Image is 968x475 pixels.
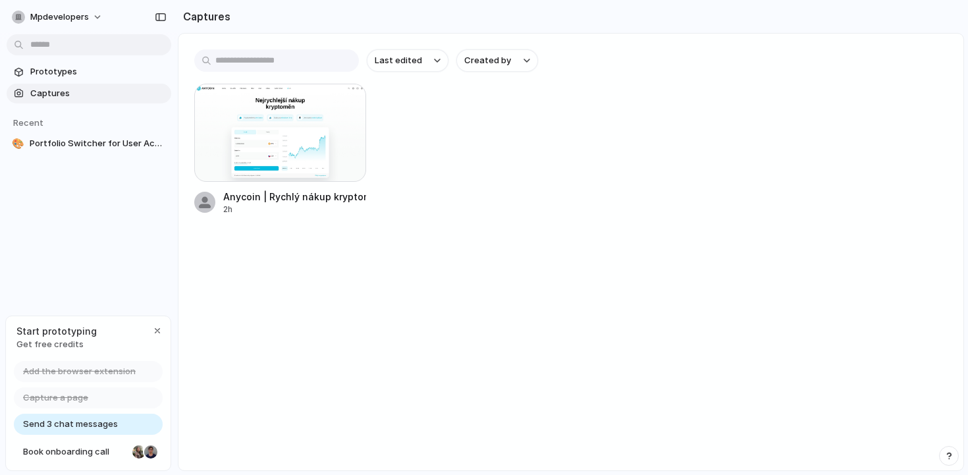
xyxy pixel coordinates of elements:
button: mpdevelopers [7,7,109,28]
span: Created by [464,54,511,67]
a: Book onboarding call [14,441,163,462]
div: Anycoin | Rychlý nákup kryptoměn [223,190,366,204]
span: Book onboarding call [23,445,127,459]
a: 🎨Portfolio Switcher for User Accounts [7,134,171,154]
span: Portfolio Switcher for User Accounts [30,137,166,150]
span: Captures [30,87,166,100]
span: Add the browser extension [23,365,136,378]
div: Christian Iacullo [143,444,159,460]
div: 2h [223,204,366,215]
span: Get free credits [16,338,97,351]
span: Prototypes [30,65,166,78]
span: Send 3 chat messages [23,418,118,431]
a: Captures [7,84,171,103]
span: Last edited [375,54,422,67]
button: Last edited [367,49,448,72]
a: Prototypes [7,62,171,82]
span: Recent [13,117,43,128]
div: Nicole Kubica [131,444,147,460]
span: Capture a page [23,391,88,405]
button: Created by [456,49,538,72]
span: mpdevelopers [30,11,89,24]
h2: Captures [178,9,230,24]
div: 🎨 [12,137,24,150]
span: Start prototyping [16,324,97,338]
